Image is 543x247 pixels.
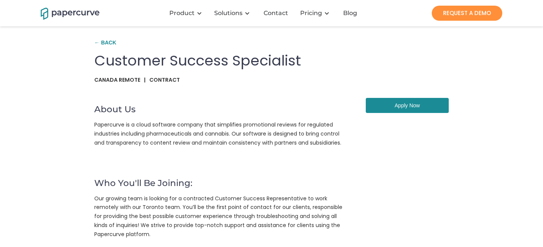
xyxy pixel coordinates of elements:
div: Contact [264,9,288,17]
h4: Who You'll Be Joining: [94,172,351,191]
div: Solutions [214,9,242,17]
a: REQUEST A DEMO [432,6,502,21]
a: home [41,6,90,20]
a: Blog [337,9,365,17]
div: Solutions [210,2,258,24]
div: Pricing [296,2,337,24]
h1: Customer Success Specialist [94,52,449,69]
p: Papercurve is a cloud software company that simplifies promotional reviews for regulated industri... [94,120,351,151]
a: ← Back [94,37,120,48]
a: Contact [258,9,296,17]
h4: About Us [94,98,351,117]
a: Apply Now [366,98,449,113]
a: Pricing [300,9,322,17]
p: Canada Remote [94,77,144,87]
p: Contract [149,77,184,87]
p: ‍ [94,155,351,168]
p: | [144,77,149,87]
div: Product [169,9,195,17]
p: Our growing team is looking for a contracted Customer Success Representative to work remotely wit... [94,194,351,243]
div: Blog [343,9,357,17]
div: Product [165,2,210,24]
